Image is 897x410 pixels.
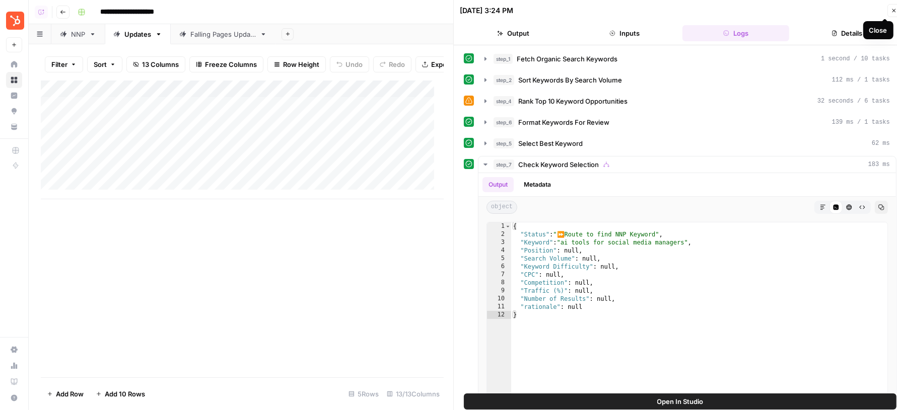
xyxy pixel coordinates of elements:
a: Insights [6,88,22,104]
span: object [487,201,517,214]
div: NNP [71,29,85,39]
button: Output [482,177,514,192]
div: 2 [487,230,511,238]
button: Redo [373,56,411,72]
span: Sort [94,59,107,69]
span: step_6 [494,117,514,127]
div: 8 [487,279,511,287]
span: 1 second / 10 tasks [821,54,890,63]
span: Undo [346,59,363,69]
span: Open In Studio [657,396,704,406]
span: 62 ms [872,139,890,148]
button: 13 Columns [126,56,185,72]
button: Output [460,25,567,41]
span: Export CSV [431,59,467,69]
a: NNP [51,24,105,44]
span: Sort Keywords By Search Volume [518,75,622,85]
button: Logs [682,25,790,41]
a: Usage [6,358,22,374]
a: Settings [6,342,22,358]
button: Freeze Columns [189,56,263,72]
button: Export CSV [416,56,473,72]
span: Fetch Organic Search Keywords [517,54,617,64]
button: Undo [330,56,369,72]
div: 3 [487,238,511,247]
span: step_5 [494,138,514,148]
a: Browse [6,72,22,88]
span: Add 10 Rows [105,389,145,399]
div: 7 [487,271,511,279]
div: Updates [124,29,151,39]
button: Sort [87,56,122,72]
button: 183 ms [478,156,896,173]
div: 5 Rows [344,386,383,402]
button: Workspace: Blog Content Action Plan [6,8,22,33]
div: 4 [487,247,511,255]
span: 13 Columns [142,59,179,69]
img: Blog Content Action Plan Logo [6,12,24,30]
span: Rank Top 10 Keyword Opportunities [518,96,628,106]
button: 62 ms [478,135,896,151]
span: 139 ms / 1 tasks [832,118,890,127]
button: 32 seconds / 6 tasks [478,93,896,109]
button: 139 ms / 1 tasks [478,114,896,130]
a: Falling Pages Update [171,24,275,44]
button: 112 ms / 1 tasks [478,72,896,88]
button: Open In Studio [464,393,896,409]
span: 112 ms / 1 tasks [832,75,890,85]
div: 6 [487,263,511,271]
span: Freeze Columns [205,59,257,69]
span: step_7 [494,159,514,170]
div: 9 [487,287,511,295]
div: 1 [487,222,511,230]
span: 183 ms [868,160,890,169]
a: Updates [105,24,171,44]
div: Close [869,25,887,35]
span: Redo [389,59,405,69]
span: step_2 [494,75,514,85]
a: Opportunities [6,103,22,119]
div: 10 [487,295,511,303]
span: Add Row [56,389,84,399]
div: 5 [487,255,511,263]
button: Add 10 Rows [90,386,151,402]
span: Row Height [283,59,319,69]
span: Filter [51,59,67,69]
button: Help + Support [6,390,22,406]
div: 12 [487,311,511,319]
div: Falling Pages Update [190,29,256,39]
span: step_4 [494,96,514,106]
span: Select Best Keyword [518,138,583,148]
button: Add Row [41,386,90,402]
a: Learning Hub [6,374,22,390]
div: 11 [487,303,511,311]
span: step_1 [494,54,513,64]
span: 32 seconds / 6 tasks [817,97,890,106]
a: Home [6,56,22,72]
div: 13/13 Columns [383,386,444,402]
div: [DATE] 3:24 PM [460,6,513,16]
button: Inputs [571,25,678,41]
span: Toggle code folding, rows 1 through 12 [505,222,511,230]
span: Check Keyword Selection [518,159,599,170]
button: Row Height [267,56,326,72]
a: Your Data [6,119,22,135]
button: 1 second / 10 tasks [478,51,896,67]
span: Format Keywords For Review [518,117,609,127]
button: Filter [45,56,83,72]
button: Metadata [518,177,557,192]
